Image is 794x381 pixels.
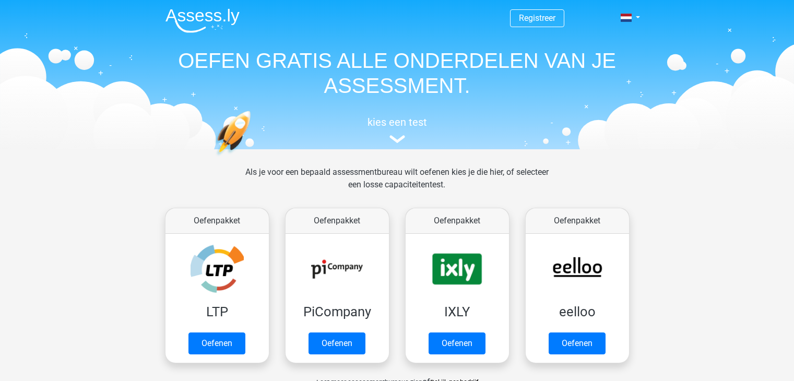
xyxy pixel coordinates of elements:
img: assessment [389,135,405,143]
div: Als je voor een bepaald assessmentbureau wilt oefenen kies je die hier, of selecteer een losse ca... [237,166,557,204]
a: Oefenen [429,332,485,354]
h5: kies een test [157,116,637,128]
a: Oefenen [549,332,606,354]
a: Registreer [519,13,555,23]
a: Oefenen [309,332,365,354]
img: oefenen [215,111,291,205]
a: kies een test [157,116,637,144]
img: Assessly [165,8,240,33]
a: Oefenen [188,332,245,354]
h1: OEFEN GRATIS ALLE ONDERDELEN VAN JE ASSESSMENT. [157,48,637,98]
